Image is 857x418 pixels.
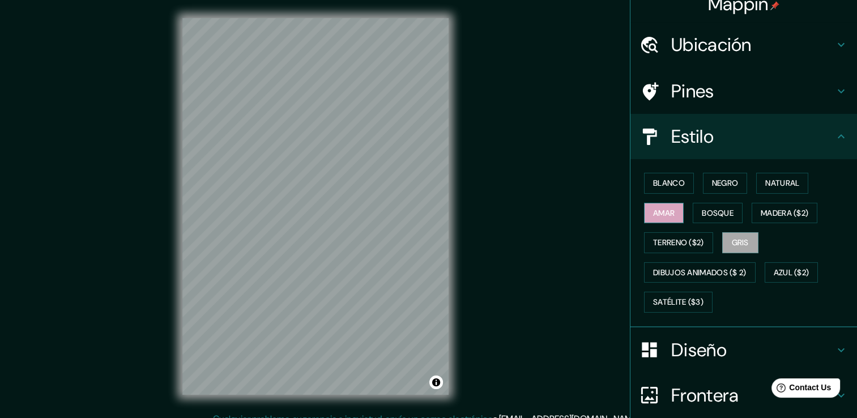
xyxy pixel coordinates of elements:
[644,292,713,313] button: Satélite ($3)
[712,176,739,190] font: Negro
[653,176,685,190] font: Blanco
[693,203,743,224] button: Bosque
[630,22,857,67] div: Ubicación
[765,262,818,283] button: Azul ($2)
[653,236,704,250] font: Terreno ($2)
[722,232,758,253] button: Gris
[671,125,834,148] h4: Estilo
[671,339,834,361] h4: Diseño
[630,69,857,114] div: Pines
[653,266,747,280] font: Dibujos animados ($ 2)
[630,373,857,418] div: Frontera
[770,1,779,10] img: pin-icon.png
[644,203,684,224] button: Amar
[644,173,694,194] button: Blanco
[630,114,857,159] div: Estilo
[756,374,845,406] iframe: Help widget launcher
[653,206,675,220] font: Amar
[703,173,748,194] button: Negro
[671,33,834,56] h4: Ubicación
[761,206,808,220] font: Madera ($2)
[671,384,834,407] h4: Frontera
[752,203,817,224] button: Madera ($2)
[774,266,809,280] font: Azul ($2)
[182,18,449,395] canvas: Mapa
[644,262,756,283] button: Dibujos animados ($ 2)
[630,327,857,373] div: Diseño
[671,80,834,103] h4: Pines
[644,232,713,253] button: Terreno ($2)
[732,236,749,250] font: Gris
[702,206,734,220] font: Bosque
[756,173,808,194] button: Natural
[765,176,799,190] font: Natural
[653,295,703,309] font: Satélite ($3)
[429,376,443,389] button: Alternar atribución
